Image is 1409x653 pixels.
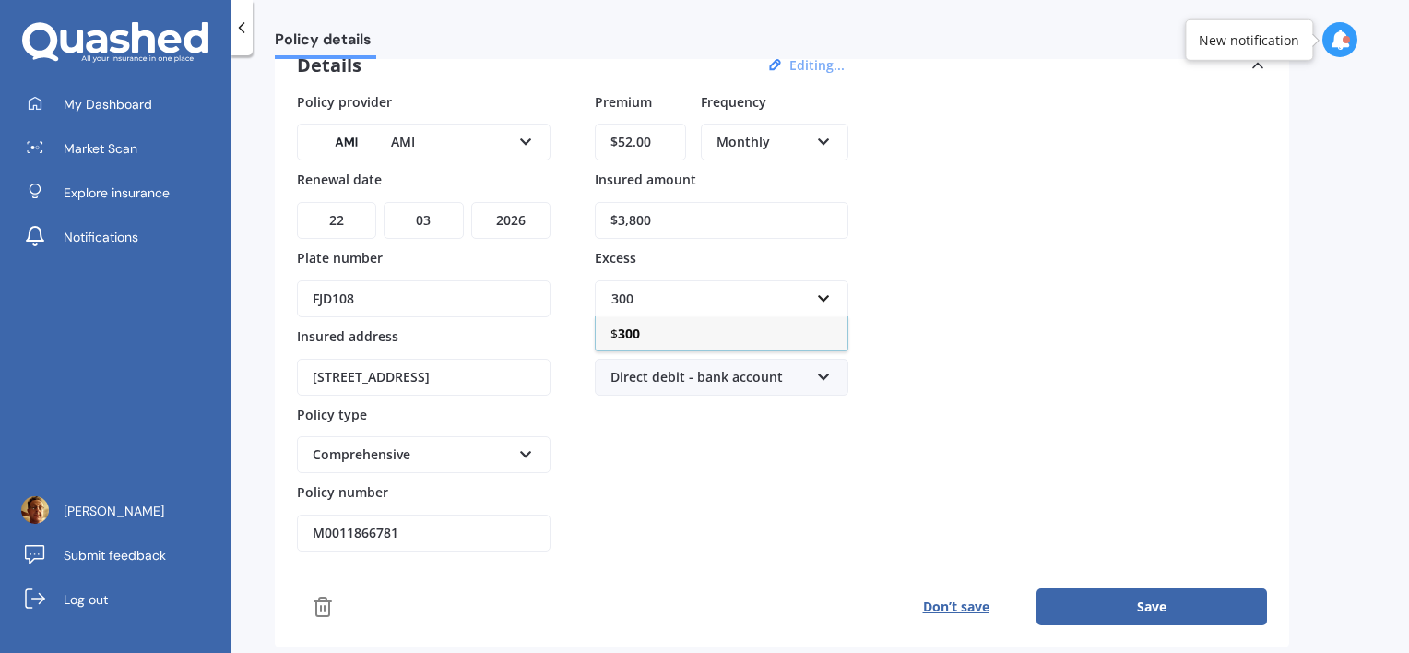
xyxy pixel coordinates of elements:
span: Renewal date [297,171,382,188]
a: Explore insurance [14,174,231,211]
span: Insured address [297,327,398,345]
a: My Dashboard [14,86,231,123]
button: Save [1036,588,1267,625]
img: AMI-text-1.webp [313,129,381,155]
div: Monthly [716,132,809,152]
span: Policy type [297,405,367,422]
span: Market Scan [64,139,137,158]
span: Policy number [297,483,388,501]
span: My Dashboard [64,95,152,113]
span: [PERSON_NAME] [64,502,164,520]
div: New notification [1199,30,1299,49]
h3: Details [297,53,361,77]
span: Premium [595,92,652,110]
img: ACg8ocILnOGApup-3IfVyVgNWt1TQzUtCdFfenkuKEwGYLrDQjWiJ3Qe=s96-c [21,496,49,524]
span: Log out [64,590,108,609]
input: Enter plate number [297,280,551,317]
a: Market Scan [14,130,231,167]
button: Editing... [784,57,850,74]
a: [PERSON_NAME] [14,493,231,529]
input: Enter policy number [297,515,551,552]
a: Submit feedback [14,537,231,574]
span: Explore insurance [64,184,170,202]
div: AMI [313,132,511,152]
span: $ [610,325,640,342]
b: 300 [618,325,640,342]
input: Enter address [297,359,551,396]
span: Plate number [297,249,383,267]
span: Policy details [275,30,376,55]
button: Don’t save [875,588,1036,625]
span: Notifications [64,228,138,246]
input: Enter amount [595,202,848,239]
span: Submit feedback [64,546,166,564]
span: Frequency [701,92,766,110]
div: Direct debit - bank account [610,367,809,387]
span: Insured amount [595,171,696,188]
span: Excess [595,249,636,267]
a: Log out [14,581,231,618]
span: Policy provider [297,92,392,110]
a: Notifications [14,219,231,255]
input: Enter amount [595,124,686,160]
div: Comprehensive [313,445,511,465]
